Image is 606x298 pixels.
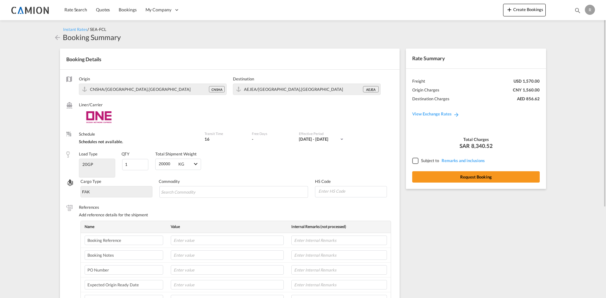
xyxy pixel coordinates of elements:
[79,212,393,218] div: Add reference details for the shipment
[471,142,493,150] span: 8,340.52
[63,32,121,42] div: Booking Summary
[412,137,540,142] div: Total Charges
[205,131,245,136] label: Transit Time
[80,160,114,169] input: Load Type
[64,7,87,12] span: Rate Search
[85,236,163,245] input: Enter label
[155,151,197,157] div: Total Shipment Weight
[288,221,391,233] th: Internal Remarks (not processed)
[171,236,284,245] input: Enter value
[205,136,245,142] div: 16
[85,265,163,275] input: Enter label
[291,280,387,289] input: Enter Internal Remarks
[299,136,328,142] div: 26 Aug 2024 - 31 Dec 2025
[66,56,101,62] span: Booking Details
[122,151,129,157] div: QTY
[412,171,540,183] button: Request Booking
[412,87,439,93] div: Origin Charges
[146,7,171,13] span: My Company
[412,142,540,150] div: SAR
[171,280,284,289] input: Enter value
[440,158,485,163] span: REMARKSINCLUSIONS
[85,280,163,289] input: Enter label
[9,3,52,17] img: 05c02a603cfc11efa1b81fce21b124fa.png
[158,159,176,168] input: Weight
[96,7,110,12] span: Quotes
[54,34,61,41] md-icon: icon-arrow-left
[79,102,198,108] label: Liner/Carrier
[159,186,308,197] md-chips-wrap: Chips container with autocompletion. Enter the text area, type text to search, and then use the u...
[80,178,152,184] label: Cargo Type
[291,265,387,275] input: Enter Internal Remarks
[87,27,106,32] span: / SEA-FCL
[503,4,546,16] button: icon-plus 400-fgCreate Bookings
[514,78,540,84] div: USD 1,570.00
[453,111,460,118] md-icon: icon-arrow-right
[291,250,387,260] input: Enter Internal Remarks
[79,204,393,210] label: References
[79,76,227,82] label: Origin
[90,87,191,92] span: CNSHA/Shanghai,Asia Pacific
[315,178,387,184] label: HS Code
[79,131,198,137] label: Schedule
[318,186,387,196] input: Enter HS Code
[171,250,284,260] input: Enter value
[79,139,198,144] div: Schedules not available.
[85,250,163,260] input: Enter label
[167,221,288,233] th: Value
[406,105,466,123] a: View Exchange Rates
[252,136,253,142] div: -
[252,131,293,136] label: Free Days
[122,159,149,170] input: Qty
[574,7,581,14] md-icon: icon-magnify
[63,27,87,32] span: Instant Rates
[585,5,595,15] div: R
[66,102,73,108] md-icon: /assets/icons/custom/liner-aaa8ad.svg
[54,32,63,42] div: icon-arrow-left
[412,96,449,102] div: Destination Charges
[340,137,344,141] md-icon: icon-chevron-down
[159,178,309,184] label: Commodity
[233,76,381,82] label: Destination
[421,158,439,163] span: Subject to
[299,131,355,136] label: Effective Period
[178,161,184,167] div: KG
[209,86,225,92] div: CNSHA
[363,86,379,92] div: AEJEA
[244,87,343,92] span: AEJEA/Jebel Ali,Middle East
[506,6,513,13] md-icon: icon-plus 400-fg
[79,109,118,125] img: ONE
[406,49,546,68] div: Rate Summary
[79,109,198,125] div: ONE
[171,265,284,275] input: Enter value
[79,151,98,157] div: Load Type
[517,96,540,102] div: AED 856.62
[574,7,581,16] div: icon-magnify
[81,221,167,233] th: Name
[119,7,136,12] span: Bookings
[291,236,387,245] input: Enter Internal Remarks
[412,78,425,84] div: Freight
[161,187,219,197] input: Search Commodity
[513,87,540,93] div: CNY 1,560.00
